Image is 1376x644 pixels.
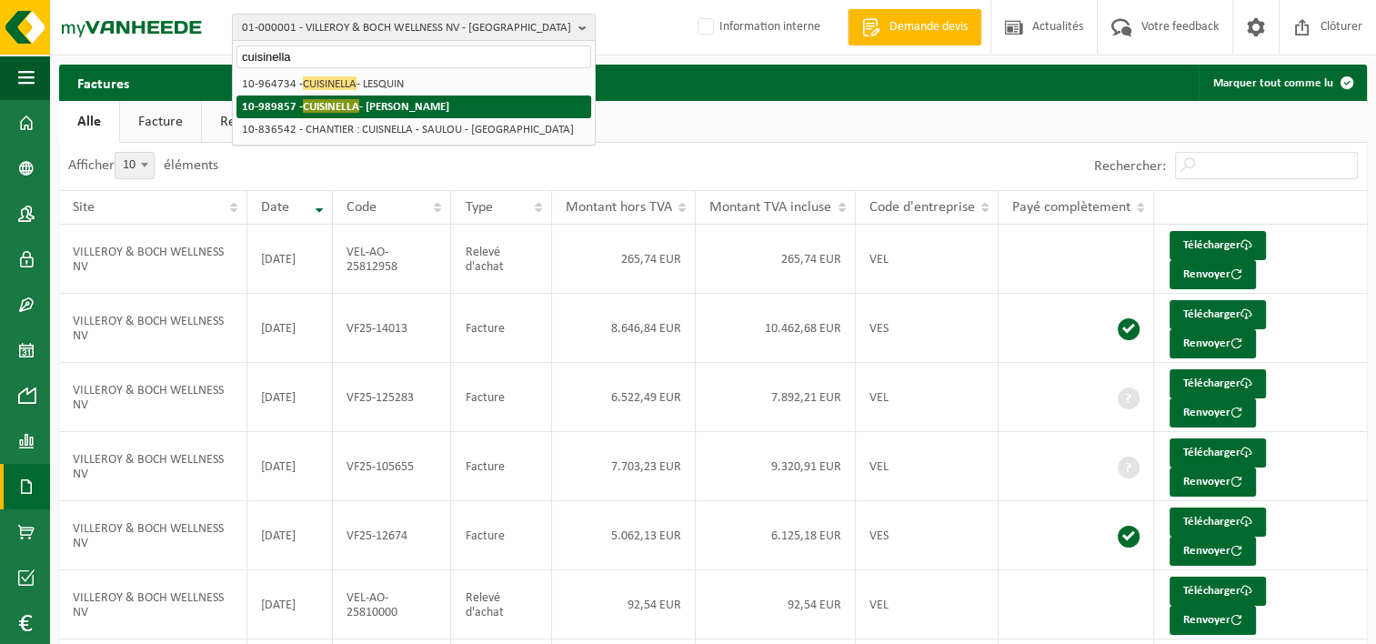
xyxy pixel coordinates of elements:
[696,501,855,570] td: 6.125,18 EUR
[333,570,452,639] td: VEL-AO-25810000
[552,363,697,432] td: 6.522,49 EUR
[1170,438,1266,468] a: Télécharger
[848,9,981,45] a: Demande devis
[247,363,333,432] td: [DATE]
[856,225,999,294] td: VEL
[1199,65,1365,101] button: Marquer tout comme lu
[333,225,452,294] td: VEL-AO-25812958
[552,294,697,363] td: 8.646,84 EUR
[566,200,672,215] span: Montant hors TVA
[694,14,820,41] label: Information interne
[1094,159,1166,174] label: Rechercher:
[856,432,999,501] td: VEL
[247,501,333,570] td: [DATE]
[303,76,357,90] span: CUISINELLA
[236,45,591,68] input: Chercher des succursales liées
[115,152,155,179] span: 10
[451,432,551,501] td: Facture
[552,501,697,570] td: 5.062,13 EUR
[333,501,452,570] td: VF25-12674
[202,101,326,143] a: Relevé d'achat
[552,432,697,501] td: 7.703,23 EUR
[1170,329,1256,358] button: Renvoyer
[1170,260,1256,289] button: Renvoyer
[247,225,333,294] td: [DATE]
[236,118,591,141] li: 10-836542 - CHANTIER : CUISNELLA - SAULOU - [GEOGRAPHIC_DATA]
[1170,606,1256,635] button: Renvoyer
[1170,468,1256,497] button: Renvoyer
[120,101,201,143] a: Facture
[451,225,551,294] td: Relevé d'achat
[59,432,247,501] td: VILLEROY & BOCH WELLNESS NV
[856,294,999,363] td: VES
[59,101,119,143] a: Alle
[451,501,551,570] td: Facture
[73,200,95,215] span: Site
[1170,508,1266,537] a: Télécharger
[885,18,972,36] span: Demande devis
[247,294,333,363] td: [DATE]
[1170,369,1266,398] a: Télécharger
[696,225,855,294] td: 265,74 EUR
[236,73,591,96] li: 10-964734 - - LESQUIN
[856,363,999,432] td: VEL
[696,294,855,363] td: 10.462,68 EUR
[116,153,154,178] span: 10
[59,294,247,363] td: VILLEROY & BOCH WELLNESS NV
[59,501,247,570] td: VILLEROY & BOCH WELLNESS NV
[1170,577,1266,606] a: Télécharger
[68,158,218,173] label: Afficher éléments
[232,14,596,41] button: 01-000001 - VILLEROY & BOCH WELLNESS NV - [GEOGRAPHIC_DATA]
[552,570,697,639] td: 92,54 EUR
[333,363,452,432] td: VF25-125283
[1170,398,1256,428] button: Renvoyer
[696,432,855,501] td: 9.320,91 EUR
[247,570,333,639] td: [DATE]
[451,294,551,363] td: Facture
[261,200,289,215] span: Date
[465,200,492,215] span: Type
[552,225,697,294] td: 265,74 EUR
[869,200,975,215] span: Code d'entreprise
[696,570,855,639] td: 92,54 EUR
[59,570,247,639] td: VILLEROY & BOCH WELLNESS NV
[1012,200,1130,215] span: Payé complètement
[451,363,551,432] td: Facture
[451,570,551,639] td: Relevé d'achat
[59,363,247,432] td: VILLEROY & BOCH WELLNESS NV
[347,200,377,215] span: Code
[696,363,855,432] td: 7.892,21 EUR
[856,570,999,639] td: VEL
[856,501,999,570] td: VES
[59,225,247,294] td: VILLEROY & BOCH WELLNESS NV
[303,99,359,113] span: CUISINELLA
[1170,300,1266,329] a: Télécharger
[709,200,831,215] span: Montant TVA incluse
[1170,537,1256,566] button: Renvoyer
[1170,231,1266,260] a: Télécharger
[59,65,147,100] h2: Factures
[333,432,452,501] td: VF25-105655
[242,99,449,113] strong: 10-989857 - - [PERSON_NAME]
[333,294,452,363] td: VF25-14013
[247,432,333,501] td: [DATE]
[242,15,571,42] span: 01-000001 - VILLEROY & BOCH WELLNESS NV - [GEOGRAPHIC_DATA]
